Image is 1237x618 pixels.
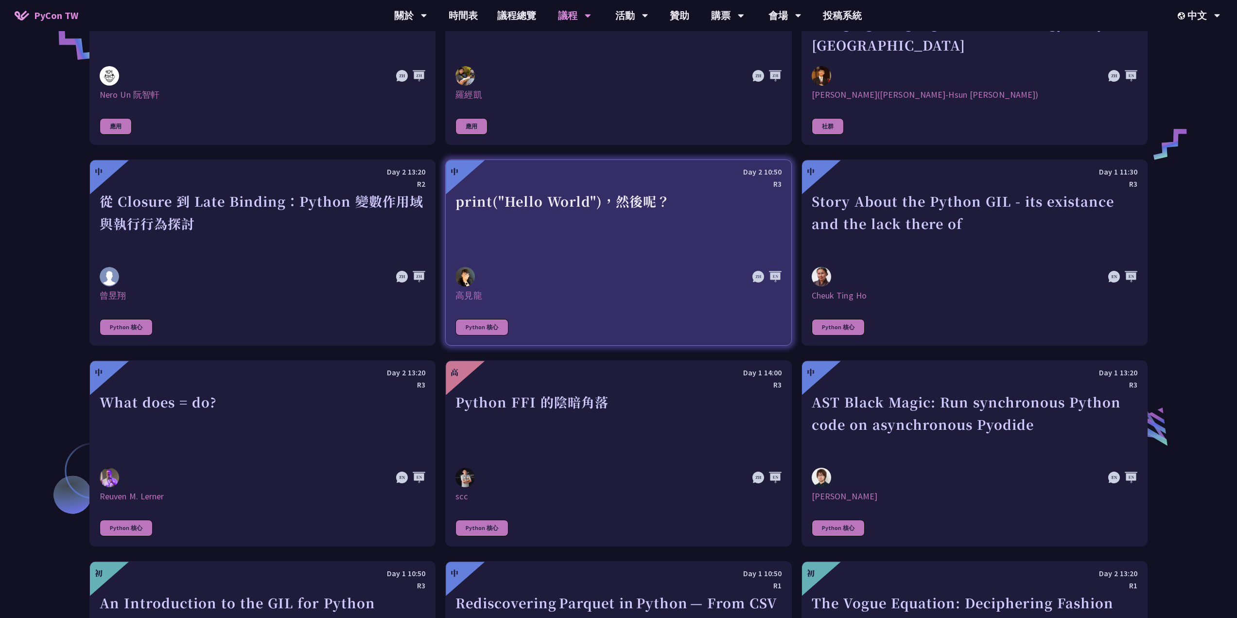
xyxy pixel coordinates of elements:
[100,520,153,536] div: Python 核心
[95,166,103,177] div: 中
[445,360,791,547] a: 高 Day 1 14:00 R3 Python FFI 的陰暗角落 scc scc Python 核心
[812,491,1137,502] div: [PERSON_NAME]
[100,290,425,301] div: 曾昱翔
[801,360,1148,547] a: 中 Day 1 13:20 R3 AST Black Magic: Run synchronous Python code on asynchronous Pyodide Yuichiro Ta...
[455,491,781,502] div: scc
[100,379,425,391] div: R3
[455,567,781,580] div: Day 1 10:50
[100,319,153,335] div: Python 核心
[1178,12,1187,19] img: Locale Icon
[812,89,1137,101] div: [PERSON_NAME]([PERSON_NAME]-Hsun [PERSON_NAME])
[455,118,488,135] div: 應用
[89,360,436,547] a: 中 Day 2 13:20 R3 What does = do? Reuven M. Lerner Reuven M. Lerner Python 核心
[455,89,781,101] div: 羅經凱
[455,290,781,301] div: 高見龍
[812,379,1137,391] div: R3
[455,267,475,286] img: 高見龍
[812,118,844,135] div: 社群
[5,3,88,28] a: PyCon TW
[445,159,791,346] a: 中 Day 2 10:50 R3 print("Hello World")，然後呢？ 高見龍 高見龍 Python 核心
[451,367,458,378] div: 高
[100,491,425,502] div: Reuven M. Lerner
[812,520,865,536] div: Python 核心
[812,580,1137,592] div: R1
[455,379,781,391] div: R3
[812,267,831,286] img: Cheuk Ting Ho
[812,66,831,86] img: 李昱勳 (Yu-Hsun Lee)
[455,190,781,257] div: print("Hello World")，然後呢？
[95,367,103,378] div: 中
[812,367,1137,379] div: Day 1 13:20
[812,468,831,487] img: Yuichiro Tachibana
[455,178,781,190] div: R3
[812,391,1137,458] div: AST Black Magic: Run synchronous Python code on asynchronous Pyodide
[100,178,425,190] div: R2
[100,391,425,458] div: What does = do?
[100,166,425,178] div: Day 2 13:20
[812,567,1137,580] div: Day 2 13:20
[451,567,458,579] div: 中
[455,580,781,592] div: R1
[807,367,815,378] div: 中
[100,89,425,101] div: Nero Un 阮智軒
[34,8,78,23] span: PyCon TW
[455,66,475,86] img: 羅經凱
[812,319,865,335] div: Python 核心
[95,567,103,579] div: 初
[455,319,508,335] div: Python 核心
[100,190,425,257] div: 從 Closure 到 Late Binding：Python 變數作用域與執行行為探討
[15,11,29,20] img: Home icon of PyCon TW 2025
[455,391,781,458] div: Python FFI 的陰暗角落
[89,159,436,346] a: 中 Day 2 13:20 R2 從 Closure 到 Late Binding：Python 變數作用域與執行行為探討 曾昱翔 曾昱翔 Python 核心
[100,66,119,86] img: Nero Un 阮智軒
[455,367,781,379] div: Day 1 14:00
[807,166,815,177] div: 中
[455,468,475,487] img: scc
[100,567,425,580] div: Day 1 10:50
[801,159,1148,346] a: 中 Day 1 11:30 R3 Story About the Python GIL - its existance and the lack there of Cheuk Ting Ho C...
[455,166,781,178] div: Day 2 10:50
[100,367,425,379] div: Day 2 13:20
[100,468,119,489] img: Reuven M. Lerner
[100,118,132,135] div: 應用
[812,190,1137,257] div: Story About the Python GIL - its existance and the lack there of
[455,520,508,536] div: Python 核心
[812,290,1137,301] div: Cheuk Ting Ho
[812,178,1137,190] div: R3
[807,567,815,579] div: 初
[100,580,425,592] div: R3
[100,267,119,286] img: 曾昱翔
[812,166,1137,178] div: Day 1 11:30
[451,166,458,177] div: 中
